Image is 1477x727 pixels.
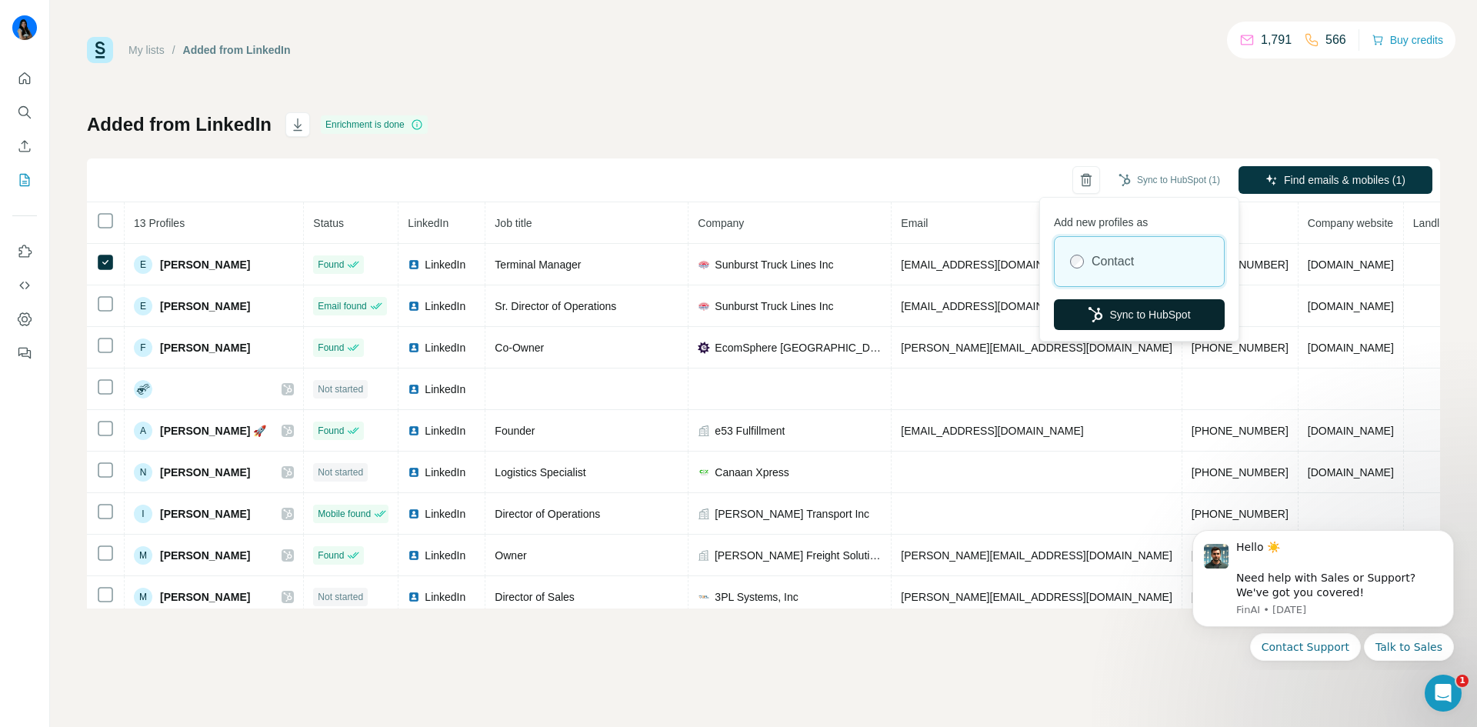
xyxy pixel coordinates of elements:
span: [DOMAIN_NAME] [1308,258,1394,271]
span: [PHONE_NUMBER] [1192,342,1289,354]
span: 1 [1456,675,1469,687]
span: Sr. Director of Operations [495,300,616,312]
span: LinkedIn [425,257,465,272]
span: [DOMAIN_NAME] [1308,466,1394,479]
span: [PERSON_NAME][EMAIL_ADDRESS][DOMAIN_NAME] [901,549,1172,562]
p: 566 [1325,31,1346,49]
h1: Added from LinkedIn [87,112,272,137]
div: F [134,338,152,357]
img: LinkedIn logo [408,508,420,520]
span: Email found [318,299,366,313]
span: [PHONE_NUMBER] [1192,258,1289,271]
button: My lists [12,166,37,194]
span: Company website [1308,217,1393,229]
img: company-logo [698,342,710,354]
span: Not started [318,382,363,396]
button: Dashboard [12,305,37,333]
span: LinkedIn [425,506,465,522]
span: Logistics Specialist [495,466,585,479]
img: Avatar [12,15,37,40]
img: LinkedIn logo [408,300,420,312]
img: company-logo [698,591,710,603]
img: Surfe Logo [87,37,113,63]
span: Director of Sales [495,591,574,603]
button: Quick start [12,65,37,92]
span: [DOMAIN_NAME] [1308,425,1394,437]
div: E [134,297,152,315]
span: [PERSON_NAME] [160,257,250,272]
span: LinkedIn [425,340,465,355]
span: [PERSON_NAME] [160,548,250,563]
div: E [134,255,152,274]
a: My lists [128,44,165,56]
span: [PHONE_NUMBER] [1192,466,1289,479]
span: Email [901,217,928,229]
div: Enrichment is done [321,115,428,134]
span: [PERSON_NAME] [160,298,250,314]
p: Add new profiles as [1054,208,1225,230]
div: A [134,422,152,440]
img: company-logo [698,466,710,479]
span: [PERSON_NAME] 🚀 [160,423,266,439]
div: Added from LinkedIn [183,42,291,58]
span: [PERSON_NAME] [160,465,250,480]
button: Find emails & mobiles (1) [1239,166,1432,194]
div: I [134,505,152,523]
img: LinkedIn logo [408,591,420,603]
span: LinkedIn [425,382,465,397]
span: Found [318,258,344,272]
span: [DOMAIN_NAME] [1308,300,1394,312]
span: Found [318,549,344,562]
span: [PERSON_NAME] Freight Solutions [715,548,882,563]
span: LinkedIn [425,298,465,314]
span: [EMAIL_ADDRESS][DOMAIN_NAME] [901,258,1083,271]
button: Use Surfe on LinkedIn [12,238,37,265]
img: LinkedIn logo [408,425,420,437]
span: [PHONE_NUMBER] [1192,508,1289,520]
span: LinkedIn [425,589,465,605]
button: Feedback [12,339,37,367]
span: LinkedIn [408,217,448,229]
button: Use Surfe API [12,272,37,299]
button: Search [12,98,37,126]
span: [PERSON_NAME] [160,340,250,355]
span: [PERSON_NAME] Transport Inc [715,506,869,522]
img: company-logo [698,300,710,312]
span: Company [698,217,744,229]
span: Not started [318,590,363,604]
span: EcomSphere [GEOGRAPHIC_DATA] [715,340,882,355]
span: Status [313,217,344,229]
span: 13 Profiles [134,217,185,229]
img: LinkedIn logo [408,549,420,562]
button: Buy credits [1372,29,1443,51]
span: [EMAIL_ADDRESS][DOMAIN_NAME] [901,425,1083,437]
img: LinkedIn logo [408,258,420,271]
span: [PERSON_NAME] [160,589,250,605]
span: Not started [318,465,363,479]
img: LinkedIn logo [408,342,420,354]
span: Terminal Manager [495,258,581,271]
label: Contact [1092,252,1134,271]
span: [PHONE_NUMBER] [1192,425,1289,437]
span: Find emails & mobiles (1) [1284,172,1405,188]
div: M [134,546,152,565]
span: Mobile found [318,507,371,521]
span: Sunburst Truck Lines Inc [715,257,833,272]
button: Enrich CSV [12,132,37,160]
p: 1,791 [1261,31,1292,49]
span: Job title [495,217,532,229]
span: Director of Operations [495,508,600,520]
span: Founder [495,425,535,437]
div: M [134,588,152,606]
span: [EMAIL_ADDRESS][DOMAIN_NAME] [901,300,1083,312]
img: company-logo [698,258,710,271]
li: / [172,42,175,58]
